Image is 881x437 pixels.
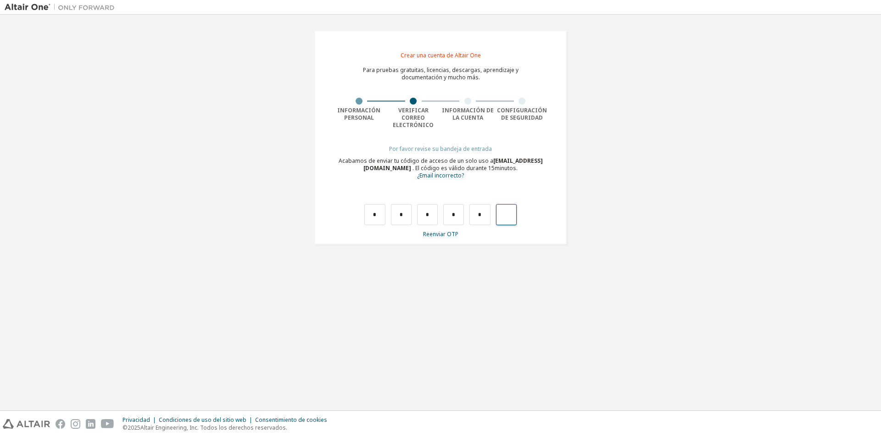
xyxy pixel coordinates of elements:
[495,164,518,172] font: minutos.
[401,51,481,59] font: Crear una cuenta de Altair One
[413,164,487,172] font: . El código es válido durante
[56,419,65,429] img: facebook.svg
[337,106,380,122] font: Información personal
[71,419,80,429] img: instagram.svg
[417,173,464,179] a: Regresar al formulario de registro
[389,145,492,153] font: Por favor revise su bandeja de entrada
[128,424,140,431] font: 2025
[417,171,464,179] font: ¿Email incorrecto?
[339,157,493,165] font: Acabamos de enviar tu código de acceso de un solo uso a
[363,66,519,74] font: Para pruebas gratuitas, licencias, descargas, aprendizaje y
[363,157,543,172] font: [EMAIL_ADDRESS][DOMAIN_NAME]
[255,416,327,424] font: Consentimiento de cookies
[123,416,150,424] font: Privacidad
[140,424,287,431] font: Altair Engineering, Inc. Todos los derechos reservados.
[423,230,458,238] font: Reenviar OTP
[393,106,434,129] font: Verificar correo electrónico
[497,106,547,122] font: Configuración de seguridad
[86,419,95,429] img: linkedin.svg
[101,419,114,429] img: youtube.svg
[488,164,495,172] font: 15
[5,3,119,12] img: Altair Uno
[159,416,246,424] font: Condiciones de uso del sitio web
[442,106,494,122] font: Información de la cuenta
[401,73,480,81] font: documentación y mucho más.
[123,424,128,431] font: ©
[3,419,50,429] img: altair_logo.svg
